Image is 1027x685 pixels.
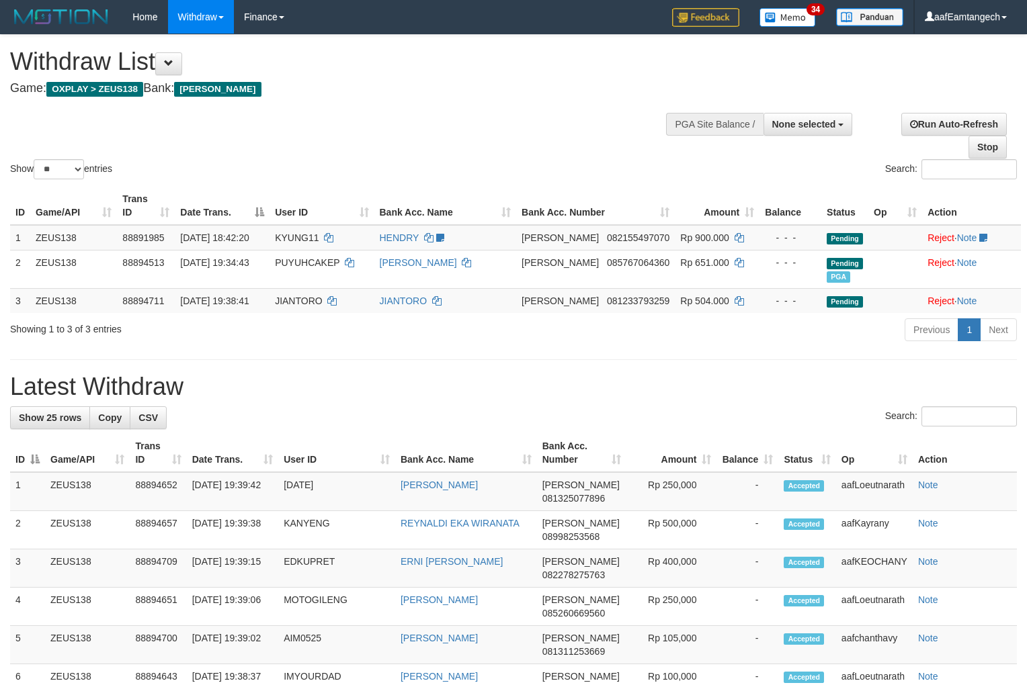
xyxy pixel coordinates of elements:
td: 2 [10,250,30,288]
span: Copy 081311253669 to clipboard [542,646,605,657]
a: [PERSON_NAME] [401,671,478,682]
span: Accepted [784,480,824,492]
a: ERNI [PERSON_NAME] [401,556,503,567]
td: · [922,225,1021,250]
span: 88891985 [122,232,164,243]
span: 34 [807,3,825,15]
span: [PERSON_NAME] [542,633,620,643]
th: Bank Acc. Name: activate to sort column ascending [374,187,517,225]
span: Accepted [784,557,824,568]
td: 88894709 [130,549,186,588]
a: [PERSON_NAME] [380,257,457,268]
th: Game/API: activate to sort column ascending [45,434,130,472]
a: Reject [928,232,954,243]
a: 1 [958,318,981,341]
td: 2 [10,511,45,549]
td: - [716,626,778,664]
span: JIANTORO [275,295,323,306]
div: Showing 1 to 3 of 3 entries [10,317,418,336]
td: aafchanthavy [836,626,913,664]
span: [PERSON_NAME] [542,594,620,605]
span: [DATE] 19:34:43 [180,257,249,268]
a: Note [918,594,938,605]
span: Pending [827,296,863,308]
a: Note [957,295,977,306]
td: aafKEOCHANY [836,549,913,588]
td: MOTOGILENG [278,588,395,626]
td: 4 [10,588,45,626]
td: AIM0525 [278,626,395,664]
td: aafLoeutnarath [836,588,913,626]
span: [PERSON_NAME] [174,82,261,97]
td: - [716,549,778,588]
span: Rp 900.000 [680,232,729,243]
td: [DATE] [278,472,395,511]
h4: Game: Bank: [10,82,671,95]
span: [PERSON_NAME] [542,479,620,490]
th: Balance [759,187,821,225]
td: [DATE] 19:39:06 [187,588,278,626]
input: Search: [921,406,1017,426]
a: [PERSON_NAME] [401,594,478,605]
td: Rp 400,000 [626,549,717,588]
a: REYNALDI EKA WIRANATA [401,518,520,529]
th: Date Trans.: activate to sort column descending [175,187,270,225]
span: Copy 08998253568 to clipboard [542,531,600,542]
a: Note [918,479,938,490]
th: Op: activate to sort column ascending [836,434,913,472]
a: JIANTORO [380,295,427,306]
span: [PERSON_NAME] [542,556,620,567]
td: KANYENG [278,511,395,549]
a: Stop [969,136,1007,158]
span: Pending [827,258,863,269]
span: Accepted [784,595,824,606]
span: [PERSON_NAME] [522,257,599,268]
div: - - - [765,231,816,244]
td: · [922,288,1021,313]
div: - - - [765,256,816,269]
label: Show entries [10,159,112,179]
a: Note [918,518,938,529]
th: Bank Acc. Number: activate to sort column ascending [516,187,675,225]
td: ZEUS138 [30,225,117,250]
td: EDKUPRET [278,549,395,588]
td: 1 [10,472,45,511]
td: ZEUS138 [45,588,130,626]
span: Copy 085767064360 to clipboard [607,257,669,268]
span: Accepted [784,518,824,530]
td: 3 [10,288,30,313]
span: OXPLAY > ZEUS138 [46,82,143,97]
th: ID [10,187,30,225]
img: Feedback.jpg [672,8,739,27]
th: Trans ID: activate to sort column ascending [117,187,175,225]
img: MOTION_logo.png [10,7,112,27]
span: Copy 081233793259 to clipboard [607,295,669,306]
a: [PERSON_NAME] [401,479,478,490]
td: 5 [10,626,45,664]
th: Date Trans.: activate to sort column ascending [187,434,278,472]
td: 88894652 [130,472,186,511]
th: Action [922,187,1021,225]
td: Rp 500,000 [626,511,717,549]
td: 88894700 [130,626,186,664]
img: Button%20Memo.svg [759,8,816,27]
th: Balance: activate to sort column ascending [716,434,778,472]
th: Game/API: activate to sort column ascending [30,187,117,225]
a: CSV [130,406,167,429]
span: [PERSON_NAME] [522,295,599,306]
th: User ID: activate to sort column ascending [278,434,395,472]
th: Trans ID: activate to sort column ascending [130,434,186,472]
th: Status [821,187,868,225]
span: None selected [772,119,836,130]
span: Copy 085260669560 to clipboard [542,608,605,619]
th: Op: activate to sort column ascending [868,187,922,225]
select: Showentries [34,159,84,179]
div: PGA Site Balance / [666,113,763,136]
button: None selected [764,113,853,136]
a: Note [957,232,977,243]
a: [PERSON_NAME] [401,633,478,643]
td: Rp 250,000 [626,472,717,511]
a: Note [918,671,938,682]
label: Search: [885,159,1017,179]
a: Note [957,257,977,268]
